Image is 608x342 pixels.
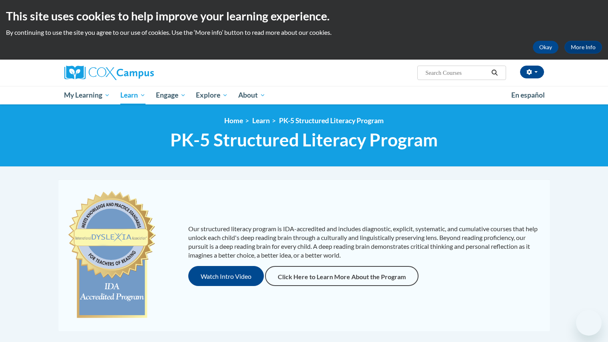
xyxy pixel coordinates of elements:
a: PK-5 Structured Literacy Program [279,116,384,125]
a: More Info [564,41,602,54]
p: Our structured literacy program is IDA-accredited and includes diagnostic, explicit, systematic, ... [188,224,542,260]
span: PK-5 Structured Literacy Program [170,129,438,150]
span: Engage [156,90,186,100]
a: Cox Campus [64,66,216,80]
a: Home [224,116,243,125]
a: Learn [252,116,270,125]
img: c477cda6-e343-453b-bfce-d6f9e9818e1c.png [66,187,158,323]
a: Click Here to Learn More About the Program [265,266,419,286]
a: My Learning [59,86,116,104]
button: Search [488,68,500,78]
a: En español [506,87,550,104]
div: Main menu [52,86,556,104]
h2: This site uses cookies to help improve your learning experience. [6,8,602,24]
button: Okay [533,41,558,54]
a: Explore [191,86,233,104]
p: By continuing to use the site you agree to our use of cookies. Use the ‘More info’ button to read... [6,28,602,37]
span: Explore [196,90,228,100]
input: Search Courses [425,68,488,78]
button: Account Settings [520,66,544,78]
span: En español [511,91,545,99]
img: Cox Campus [64,66,154,80]
button: Watch Intro Video [188,266,264,286]
span: About [238,90,265,100]
a: Engage [151,86,191,104]
a: Learn [115,86,151,104]
span: My Learning [64,90,110,100]
iframe: Button to launch messaging window [576,310,602,336]
a: About [233,86,271,104]
span: Learn [120,90,146,100]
